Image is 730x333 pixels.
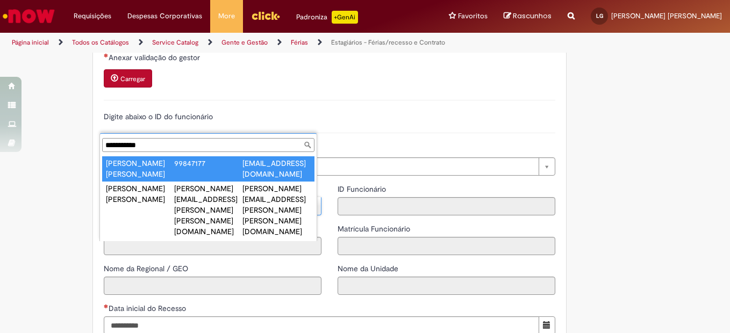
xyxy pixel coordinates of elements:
div: [PERSON_NAME][EMAIL_ADDRESS][PERSON_NAME][PERSON_NAME][DOMAIN_NAME] [174,183,242,237]
div: [PERSON_NAME][EMAIL_ADDRESS][PERSON_NAME][PERSON_NAME][DOMAIN_NAME] [242,183,311,237]
ul: Funcionário(s) [100,154,317,241]
div: [EMAIL_ADDRESS][DOMAIN_NAME] [242,158,311,179]
div: [PERSON_NAME] [PERSON_NAME] [106,183,174,205]
div: 99847177 [174,158,242,169]
div: [PERSON_NAME] [PERSON_NAME] [106,158,174,179]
